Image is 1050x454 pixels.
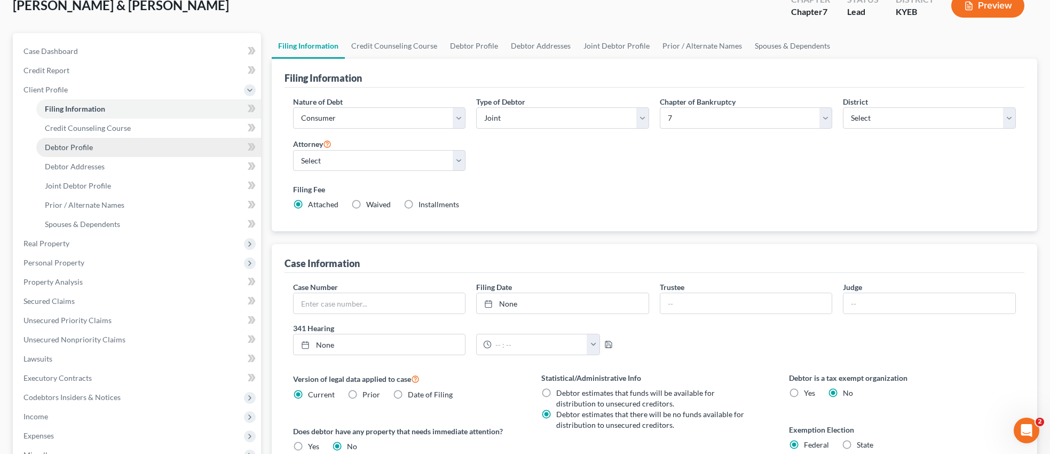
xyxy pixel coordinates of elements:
a: Case Dashboard [15,42,261,61]
div: Case Information [285,257,360,270]
a: Unsecured Priority Claims [15,311,261,330]
span: Personal Property [23,258,84,267]
label: 341 Hearing [288,323,654,334]
label: Type of Debtor [476,96,525,107]
span: Filing Information [45,104,105,113]
span: Codebtors Insiders & Notices [23,393,121,402]
a: Credit Counseling Course [36,119,261,138]
a: Property Analysis [15,272,261,292]
label: Trustee [660,281,684,293]
span: Debtor estimates that funds will be available for distribution to unsecured creditors. [556,388,715,408]
input: -- [843,293,1015,314]
span: Income [23,412,48,421]
span: Client Profile [23,85,68,94]
a: Spouses & Dependents [36,215,261,234]
span: Credit Counseling Course [45,123,131,132]
span: Debtor Addresses [45,162,105,171]
span: Executory Contracts [23,373,92,382]
input: -- : -- [492,334,587,355]
a: Executory Contracts [15,369,261,388]
label: Case Number [293,281,338,293]
span: No [843,388,853,397]
span: Attached [308,200,338,209]
input: -- [660,293,832,314]
iframe: Intercom live chat [1014,418,1039,443]
span: Spouses & Dependents [45,220,120,229]
div: Chapter [791,6,830,18]
label: Filing Fee [293,184,1016,195]
span: 7 [823,6,827,17]
span: No [347,442,357,451]
label: District [843,96,868,107]
div: Lead [847,6,879,18]
a: Prior / Alternate Names [36,195,261,215]
span: Property Analysis [23,277,83,286]
a: Debtor Profile [444,33,504,59]
a: Joint Debtor Profile [577,33,656,59]
a: Filing Information [272,33,345,59]
div: Filing Information [285,72,362,84]
label: Version of legal data applied to case [293,372,520,385]
label: Nature of Debt [293,96,343,107]
label: Statistical/Administrative Info [541,372,768,383]
a: Secured Claims [15,292,261,311]
a: Debtor Addresses [36,157,261,176]
label: Does debtor have any property that needs immediate attention? [293,426,520,437]
span: Case Dashboard [23,46,78,56]
span: Prior [362,390,380,399]
span: Real Property [23,239,69,248]
label: Attorney [293,137,331,150]
span: 2 [1036,418,1044,426]
span: Prior / Alternate Names [45,200,124,209]
a: None [477,293,649,314]
span: Secured Claims [23,296,75,306]
a: Prior / Alternate Names [656,33,748,59]
label: Chapter of Bankruptcy [660,96,736,107]
a: Debtor Addresses [504,33,577,59]
span: Debtor Profile [45,143,93,152]
a: Lawsuits [15,349,261,369]
input: Enter case number... [294,293,465,314]
label: Debtor is a tax exempt organization [789,372,1016,383]
label: Judge [843,281,862,293]
span: Credit Report [23,66,69,75]
span: Federal [804,440,829,449]
span: Lawsuits [23,354,52,363]
span: Waived [366,200,391,209]
span: Unsecured Nonpriority Claims [23,335,125,344]
a: Spouses & Dependents [748,33,836,59]
a: Filing Information [36,99,261,119]
a: Joint Debtor Profile [36,176,261,195]
span: Expenses [23,431,54,440]
a: Credit Report [15,61,261,80]
label: Exemption Election [789,424,1016,435]
a: None [294,334,465,355]
span: Yes [308,442,319,451]
a: Credit Counseling Course [345,33,444,59]
span: Current [308,390,335,399]
a: Debtor Profile [36,138,261,157]
span: Unsecured Priority Claims [23,316,112,325]
span: Installments [419,200,459,209]
span: Yes [804,388,815,397]
span: Date of Filing [408,390,453,399]
span: Joint Debtor Profile [45,181,111,190]
span: State [857,440,873,449]
label: Filing Date [476,281,512,293]
span: Debtor estimates that there will be no funds available for distribution to unsecured creditors. [556,410,744,429]
div: KYEB [896,6,934,18]
a: Unsecured Nonpriority Claims [15,330,261,349]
